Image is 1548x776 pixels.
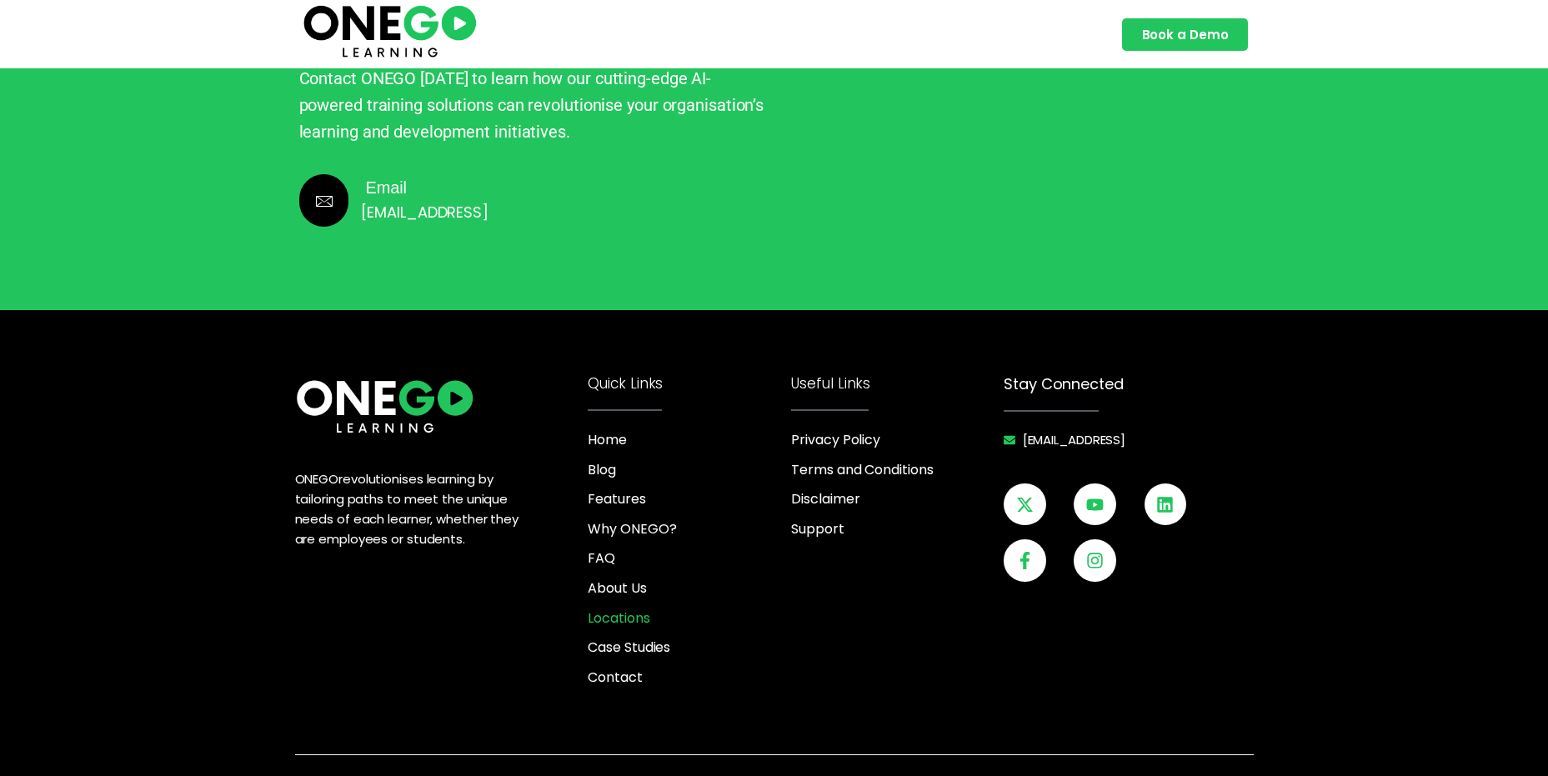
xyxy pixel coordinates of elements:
[1004,430,1253,450] a: [EMAIL_ADDRESS]
[791,429,995,451] a: Privacy Policy
[361,201,488,225] p: [EMAIL_ADDRESS]
[588,578,783,599] a: About Us
[588,459,616,481] span: Blog
[791,429,880,451] span: Privacy Policy
[588,637,670,658] span: Case Studies
[588,488,783,510] a: Features
[588,548,615,569] span: FAQ
[791,518,844,540] span: Support
[588,429,783,451] a: Home
[588,459,783,481] a: Blog
[365,178,484,198] h4: Email
[588,377,783,391] h4: Quick Links
[295,470,339,488] span: ONEGO
[791,459,995,481] a: Terms and Conditions
[791,488,995,510] a: Disclaimer
[299,65,774,145] p: Contact ONEGO [DATE] to learn how our cutting-edge AI-powered training solutions can revolutionis...
[588,608,783,629] a: Locations
[791,518,995,540] a: Support
[1004,377,1253,392] h4: Stay Connected
[588,518,783,540] a: Why ONEGO?
[1019,430,1126,450] span: [EMAIL_ADDRESS]
[588,488,645,510] span: Features
[588,667,783,688] a: Contact
[791,488,859,510] span: Disclaimer
[588,667,642,688] span: Contact
[1122,18,1249,51] a: Book a Demo
[791,459,933,481] span: Terms and Conditions
[588,608,649,629] span: Locations
[588,637,783,658] a: Case Studies
[588,518,676,540] span: Why ONEGO?
[1142,28,1229,41] span: Book a Demo
[588,548,783,569] a: FAQ
[791,377,995,391] h4: Useful Links
[588,429,627,451] span: Home
[295,377,476,435] img: ONE360 AI Corporate Learning
[299,174,774,227] a: Learn More
[295,470,519,548] span: revolutionises learning by tailoring paths to meet the unique needs of each learner, whether they...
[588,578,646,599] span: About Us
